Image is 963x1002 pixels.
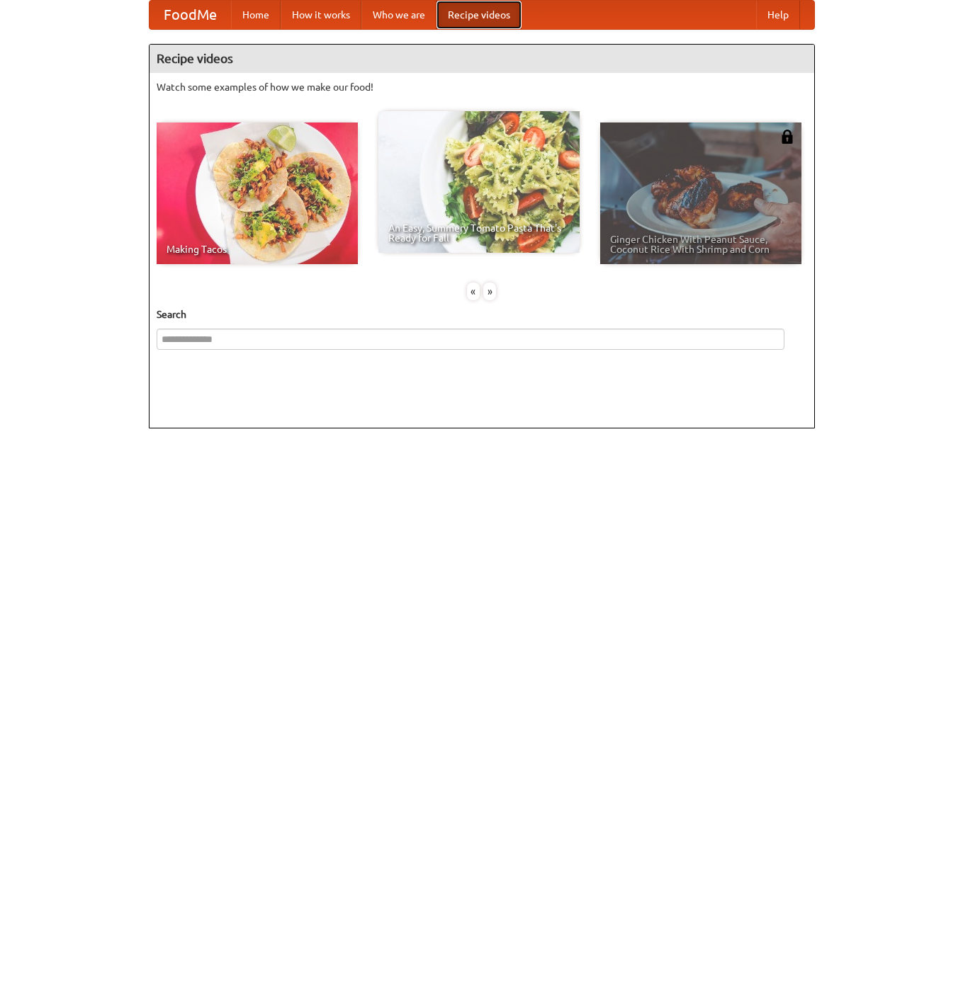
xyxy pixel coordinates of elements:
p: Watch some examples of how we make our food! [157,80,807,94]
div: » [483,283,496,300]
img: 483408.png [780,130,794,144]
a: How it works [281,1,361,29]
a: Recipe videos [437,1,522,29]
a: FoodMe [150,1,231,29]
a: An Easy, Summery Tomato Pasta That's Ready for Fall [378,111,580,253]
div: « [467,283,480,300]
a: Help [756,1,800,29]
span: Making Tacos [167,244,348,254]
h5: Search [157,307,807,321]
h4: Recipe videos [150,45,814,73]
span: An Easy, Summery Tomato Pasta That's Ready for Fall [388,223,570,243]
a: Who we are [361,1,437,29]
a: Making Tacos [157,123,358,264]
a: Home [231,1,281,29]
